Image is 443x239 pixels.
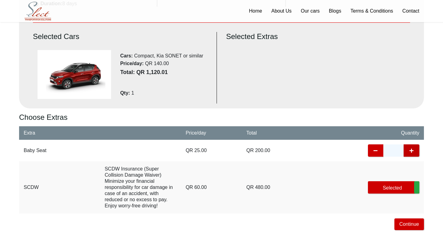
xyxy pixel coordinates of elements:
[19,126,100,140] td: Extra
[38,50,111,99] img: Kia SONET or similar
[242,126,302,140] td: Total
[120,69,135,75] b: Total:
[120,53,133,58] b: Cars:
[181,126,241,140] td: Price/day
[120,90,130,96] b: Qty:
[363,126,424,140] td: Quantity
[120,53,212,59] div: Compact, Kia SONET or similar
[21,1,55,22] img: Select Rent a Car
[186,147,206,154] span: QR 25.00
[19,113,424,122] h3: Choose Extras
[246,184,270,190] span: QR 480.00
[394,218,424,230] button: Continue
[368,181,419,194] label: Selected
[226,32,410,41] h3: Selected Extras
[246,147,270,154] span: QR 200.00
[186,184,206,190] span: QR 60.00
[19,161,100,214] td: SCDW
[33,32,217,41] h3: Selected Cars
[120,69,212,84] span: QR 1,120.01
[100,161,181,214] td: SCDW Insurance (Super Collision Damage Waiver) Minimize your financial responsibility for car dam...
[19,140,100,161] td: Baby Seat
[131,90,134,96] span: 1
[145,61,169,66] span: QR 140.00
[120,61,144,66] b: Price/day:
